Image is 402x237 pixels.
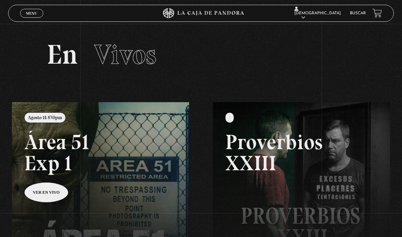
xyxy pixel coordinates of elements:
a: View your shopping cart [373,9,382,18]
h2: En [47,41,355,68]
span: [DEMOGRAPHIC_DATA] [294,7,341,20]
a: Buscar [350,11,366,15]
span: Menu [26,11,37,15]
span: Cerrar [24,17,40,22]
span: Vivos [94,38,156,71]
